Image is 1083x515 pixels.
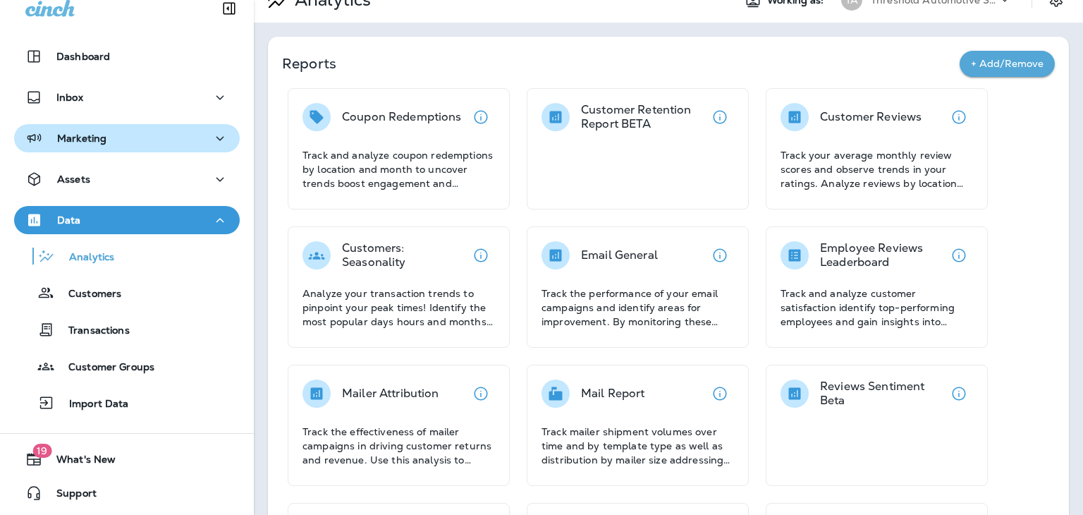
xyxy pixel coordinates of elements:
[467,103,495,131] button: View details
[56,51,110,62] p: Dashboard
[302,286,495,329] p: Analyze your transaction trends to pinpoint your peak times! Identify the most popular days hours...
[14,83,240,111] button: Inbox
[14,445,240,473] button: 19What's New
[820,241,945,269] p: Employee Reviews Leaderboard
[302,425,495,467] p: Track the effectiveness of mailer campaigns in driving customer returns and revenue. Use this ana...
[342,387,439,401] p: Mailer Attribution
[14,165,240,193] button: Assets
[55,398,129,411] p: Import Data
[14,278,240,308] button: Customers
[14,206,240,234] button: Data
[541,425,734,467] p: Track mailer shipment volumes over time and by template type as well as distribution by mailer si...
[781,148,973,190] p: Track your average monthly review scores and observe trends in your ratings. Analyze reviews by l...
[945,103,973,131] button: View details
[581,103,706,131] p: Customer Retention Report BETA
[54,288,121,301] p: Customers
[706,241,734,269] button: View details
[57,214,81,226] p: Data
[32,444,51,458] span: 19
[14,315,240,344] button: Transactions
[54,325,130,338] p: Transactions
[282,54,960,73] p: Reports
[706,103,734,131] button: View details
[14,388,240,418] button: Import Data
[467,380,495,408] button: View details
[14,42,240,71] button: Dashboard
[541,286,734,329] p: Track the performance of your email campaigns and identify areas for improvement. By monitoring t...
[581,248,658,262] p: Email General
[54,361,154,375] p: Customer Groups
[42,487,97,504] span: Support
[960,51,1055,77] button: + Add/Remove
[14,241,240,271] button: Analytics
[56,92,83,103] p: Inbox
[55,251,114,265] p: Analytics
[342,110,462,124] p: Coupon Redemptions
[781,286,973,329] p: Track and analyze customer satisfaction identify top-performing employees and gain insights into ...
[342,241,467,269] p: Customers: Seasonality
[581,387,645,401] p: Mail Report
[14,351,240,381] button: Customer Groups
[14,479,240,507] button: Support
[57,174,90,185] p: Assets
[706,380,734,408] button: View details
[302,148,495,190] p: Track and analyze coupon redemptions by location and month to uncover trends boost engagement and...
[14,124,240,152] button: Marketing
[820,380,945,408] p: Reviews Sentiment Beta
[42,454,116,471] span: What's New
[467,241,495,269] button: View details
[57,133,106,144] p: Marketing
[820,110,922,124] p: Customer Reviews
[945,241,973,269] button: View details
[945,380,973,408] button: View details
